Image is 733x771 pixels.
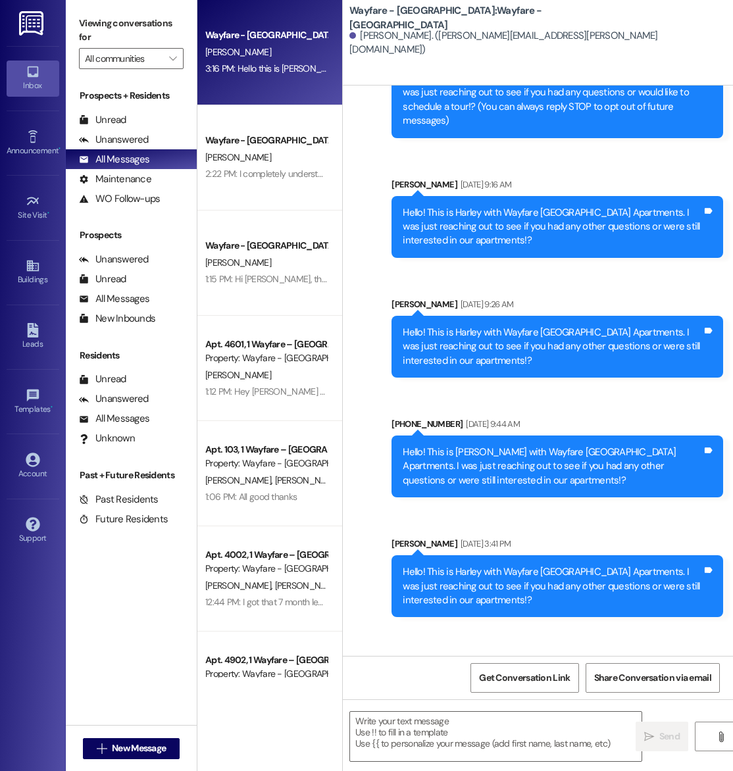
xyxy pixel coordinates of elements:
span: Send [659,730,680,743]
div: [PERSON_NAME] [392,297,723,316]
div: Property: Wayfare - [GEOGRAPHIC_DATA] [205,457,327,470]
a: Account [7,449,59,484]
span: New Message [112,741,166,755]
div: Unread [79,272,126,286]
div: [DATE] 9:44 AM [463,417,520,431]
div: Hello! This is Harley with Wayfare [GEOGRAPHIC_DATA] Apartments. I was just reaching out to see i... [403,206,702,248]
span: • [51,403,53,412]
i:  [97,743,107,754]
div: Prospects [66,228,197,242]
div: Wayfare - [GEOGRAPHIC_DATA] [205,134,327,147]
span: [PERSON_NAME] [205,474,275,486]
div: Unanswered [79,133,149,147]
div: [PERSON_NAME]. ([PERSON_NAME][EMAIL_ADDRESS][PERSON_NAME][DOMAIN_NAME]) [349,29,723,57]
a: Support [7,513,59,549]
a: Leads [7,319,59,355]
div: [PERSON_NAME] [392,178,723,196]
div: Prospects + Residents [66,89,197,103]
div: 12:44 PM: I got that 7 month lease out. If you could get that signed ASAP as you are already past... [205,596,657,608]
div: All Messages [79,412,149,426]
div: WO Follow-ups [79,192,160,206]
a: Buildings [7,255,59,290]
div: Apt. 4601, 1 Wayfare – [GEOGRAPHIC_DATA] [205,337,327,351]
div: All Messages [79,292,149,306]
button: Share Conversation via email [586,663,720,693]
div: Unknown [79,432,135,445]
img: ResiDesk Logo [19,11,46,36]
b: Wayfare - [GEOGRAPHIC_DATA]: Wayfare - [GEOGRAPHIC_DATA] [349,4,613,32]
div: New Inbounds [79,312,155,326]
span: [PERSON_NAME] [205,46,271,58]
button: Get Conversation Link [470,663,578,693]
span: Get Conversation Link [479,671,570,685]
div: Past Residents [79,493,159,507]
i:  [644,732,654,742]
div: [PERSON_NAME] [392,537,723,555]
input: All communities [85,48,163,69]
div: Unanswered [79,253,149,266]
span: • [47,209,49,218]
div: Unanswered [79,392,149,406]
div: Unread [79,113,126,127]
span: [PERSON_NAME] [205,369,271,381]
div: Hello! This is Harley with Wayfare [GEOGRAPHIC_DATA] Apartments. I was just reaching out to see i... [403,326,702,368]
div: [DATE] 3:41 PM [457,537,511,551]
div: Hello! This is Harley with Wayfare [GEOGRAPHIC_DATA] Apartments. I was just reaching out to see i... [403,565,702,607]
div: 1:06 PM: All good thanks [205,491,297,503]
span: [PERSON_NAME] [275,474,341,486]
div: Maintenance [79,172,151,186]
div: Wayfare - [GEOGRAPHIC_DATA] [205,28,327,42]
button: New Message [83,738,180,759]
div: Past + Future Residents [66,468,197,482]
a: Site Visit • [7,190,59,226]
span: [PERSON_NAME] [205,257,271,268]
span: [PERSON_NAME] [275,580,341,591]
span: • [59,144,61,153]
span: [PERSON_NAME] [205,580,275,591]
i:  [716,732,726,742]
div: Property: Wayfare - [GEOGRAPHIC_DATA] [205,562,327,576]
button: Send [636,722,688,751]
span: [PERSON_NAME] [205,151,271,163]
a: Templates • [7,384,59,420]
div: [DATE] 9:26 AM [457,297,514,311]
div: Unread [79,372,126,386]
div: Apt. 4902, 1 Wayfare – [GEOGRAPHIC_DATA] [205,653,327,667]
div: Hello! This is Harley with Wayfare [GEOGRAPHIC_DATA] Apartments. I was just reaching out to see i... [403,72,702,128]
a: Inbox [7,61,59,96]
div: [PHONE_NUMBER] [392,417,723,435]
label: Viewing conversations for [79,13,184,48]
div: Residents [66,349,197,362]
div: Property: Wayfare - [GEOGRAPHIC_DATA] [205,667,327,681]
div: Apt. 103, 1 Wayfare – [GEOGRAPHIC_DATA] [205,443,327,457]
i:  [169,53,176,64]
div: Future Residents [79,512,168,526]
div: Apt. 4002, 1 Wayfare – [GEOGRAPHIC_DATA] [205,548,327,562]
div: Hello! This is [PERSON_NAME] with Wayfare [GEOGRAPHIC_DATA] Apartments. I was just reaching out t... [403,445,702,487]
span: Share Conversation via email [594,671,711,685]
div: Property: Wayfare - [GEOGRAPHIC_DATA] [205,351,327,365]
div: Wayfare - [GEOGRAPHIC_DATA] [205,239,327,253]
div: All Messages [79,153,149,166]
div: [DATE] 9:16 AM [457,178,512,191]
